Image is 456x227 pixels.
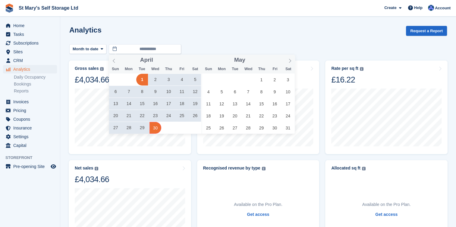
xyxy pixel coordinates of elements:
span: May 22, 2025 [256,110,267,122]
span: Tasks [13,30,49,39]
span: May 28, 2025 [242,122,254,134]
span: Fri [268,67,281,71]
span: Sun [109,67,122,71]
span: May 19, 2025 [216,110,228,122]
span: Insurance [13,124,49,132]
span: Pricing [13,106,49,115]
div: £4,034.66 [75,75,109,85]
span: April 23, 2025 [149,110,161,122]
span: Account [435,5,451,11]
a: menu [3,132,57,141]
span: Invoices [13,98,49,106]
span: May 27, 2025 [229,122,241,134]
span: May 21, 2025 [242,110,254,122]
span: April 5, 2025 [189,74,201,86]
span: May 31, 2025 [282,122,294,134]
a: Get access [247,211,269,218]
span: May 30, 2025 [269,122,281,134]
div: Recognised revenue by type [203,166,260,171]
a: St Mary's Self Storage Ltd [16,3,81,13]
span: Sites [13,48,49,56]
span: Help [414,5,423,11]
span: Capital [13,141,49,150]
span: May 16, 2025 [269,98,281,110]
span: April 12, 2025 [189,86,201,98]
span: May 10, 2025 [282,86,294,98]
span: May 13, 2025 [229,98,241,110]
div: Net sales [75,166,93,171]
span: May 3, 2025 [282,74,294,86]
span: May 24, 2025 [282,110,294,122]
span: April 10, 2025 [163,86,175,98]
span: Tue [135,67,149,71]
span: May 11, 2025 [203,98,214,110]
a: Get access [375,211,398,218]
span: Storefront [5,155,60,161]
span: Fri [175,67,188,71]
a: Bookings [14,81,57,87]
span: Settings [13,132,49,141]
a: Preview store [50,163,57,170]
img: icon-info-grey-7440780725fd019a000dd9b08b2336e03edf1995a4989e88bcd33f0948082b44.svg [362,167,366,170]
a: menu [3,115,57,123]
span: May 12, 2025 [216,98,228,110]
span: April 2, 2025 [149,74,161,86]
div: Allocated sq ft [331,166,360,171]
span: Wed [149,67,162,71]
span: April 13, 2025 [110,98,121,110]
a: menu [3,162,57,171]
span: May 20, 2025 [229,110,241,122]
p: Available on the Pro Plan. [362,201,411,208]
span: Mon [122,67,135,71]
span: Pre-opening Site [13,162,49,171]
span: April 26, 2025 [189,110,201,122]
img: Matthew Keenan [428,5,434,11]
span: April 8, 2025 [136,86,148,98]
span: April 24, 2025 [163,110,175,122]
img: stora-icon-8386f47178a22dfd0bd8f6a31ec36ba5ce8667c1dd55bd0f319d3a0aa187defe.svg [5,4,14,13]
span: Subscriptions [13,39,49,47]
span: April 6, 2025 [110,86,121,98]
span: Mon [215,67,228,71]
span: May 5, 2025 [216,86,228,98]
span: Tue [228,67,242,71]
div: Gross sales [75,66,99,71]
a: menu [3,48,57,56]
a: menu [3,124,57,132]
span: April 25, 2025 [176,110,188,122]
span: April 27, 2025 [110,122,121,134]
span: May 2, 2025 [269,74,281,86]
span: May 8, 2025 [256,86,267,98]
button: Request a Report [406,26,447,36]
div: £16.22 [331,75,363,85]
span: Month to date [73,46,98,52]
p: Available on the Pro Plan. [234,201,282,208]
span: April 16, 2025 [149,98,161,110]
a: menu [3,56,57,65]
span: May 18, 2025 [203,110,214,122]
span: May 9, 2025 [269,86,281,98]
div: Rate per sq ft [331,66,358,71]
span: April 22, 2025 [136,110,148,122]
span: April 1, 2025 [136,74,148,86]
h2: Analytics [69,26,102,34]
span: May 15, 2025 [256,98,267,110]
span: April 21, 2025 [123,110,135,122]
span: CRM [13,56,49,65]
span: April 11, 2025 [176,86,188,98]
span: April 19, 2025 [189,98,201,110]
span: May 29, 2025 [256,122,267,134]
span: May 1, 2025 [256,74,267,86]
span: May 6, 2025 [229,86,241,98]
a: menu [3,39,57,47]
span: Sun [202,67,215,71]
button: Month to date [69,44,106,54]
span: Sat [282,67,295,71]
img: icon-info-grey-7440780725fd019a000dd9b08b2336e03edf1995a4989e88bcd33f0948082b44.svg [360,67,363,71]
span: Analytics [13,65,49,73]
span: Thu [255,67,268,71]
span: April 17, 2025 [163,98,175,110]
span: April 4, 2025 [176,74,188,86]
span: April 30, 2025 [149,122,161,134]
span: May [234,57,245,63]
